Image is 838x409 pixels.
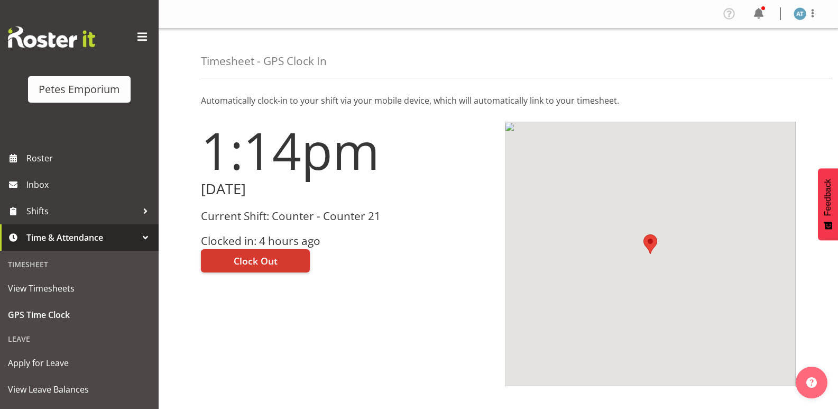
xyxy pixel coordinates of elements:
span: View Leave Balances [8,381,151,397]
div: Petes Emporium [39,81,120,97]
span: Time & Attendance [26,230,137,246]
span: Feedback [823,179,833,216]
a: View Timesheets [3,275,156,302]
img: Rosterit website logo [8,26,95,48]
span: Apply for Leave [8,355,151,371]
span: Clock Out [234,254,278,268]
span: Inbox [26,177,153,193]
span: GPS Time Clock [8,307,151,323]
a: View Leave Balances [3,376,156,403]
button: Clock Out [201,249,310,272]
button: Feedback - Show survey [818,168,838,240]
div: Timesheet [3,253,156,275]
span: Roster [26,150,153,166]
a: Apply for Leave [3,350,156,376]
img: alex-micheal-taniwha5364.jpg [794,7,806,20]
h3: Clocked in: 4 hours ago [201,235,492,247]
p: Automatically clock-in to your shift via your mobile device, which will automatically link to you... [201,94,796,107]
h3: Current Shift: Counter - Counter 21 [201,210,492,222]
span: Shifts [26,203,137,219]
img: help-xxl-2.png [806,377,817,388]
h2: [DATE] [201,181,492,197]
span: View Timesheets [8,280,151,296]
a: GPS Time Clock [3,302,156,328]
h1: 1:14pm [201,122,492,179]
div: Leave [3,328,156,350]
h4: Timesheet - GPS Clock In [201,55,327,67]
